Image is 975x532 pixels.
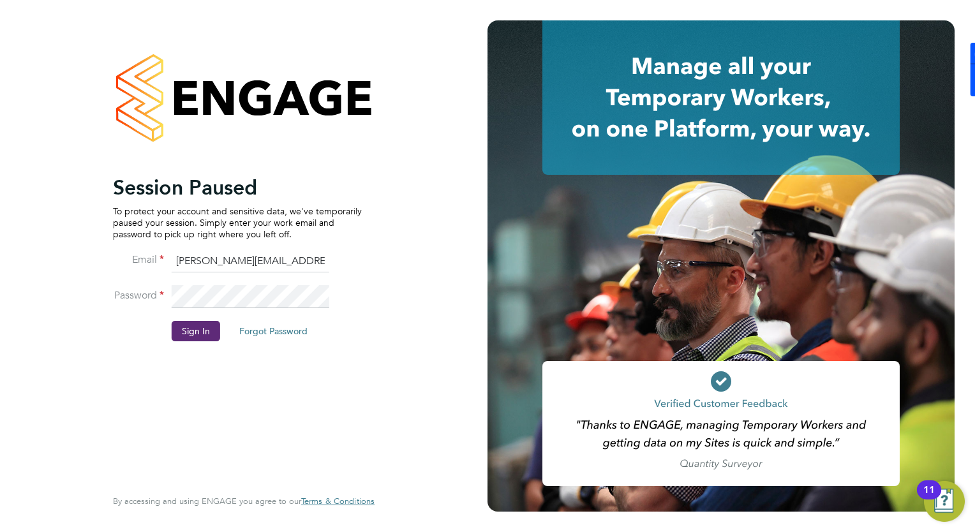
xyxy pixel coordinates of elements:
a: Terms & Conditions [301,496,375,506]
button: Sign In [172,321,220,341]
label: Password [113,289,164,302]
input: Enter your work email... [172,250,329,273]
h2: Session Paused [113,175,362,200]
span: By accessing and using ENGAGE you agree to our [113,496,375,506]
p: To protect your account and sensitive data, we've temporarily paused your session. Simply enter y... [113,205,362,240]
button: Forgot Password [229,321,318,341]
label: Email [113,253,164,267]
div: 11 [923,490,935,506]
button: Open Resource Center, 11 new notifications [924,481,965,522]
